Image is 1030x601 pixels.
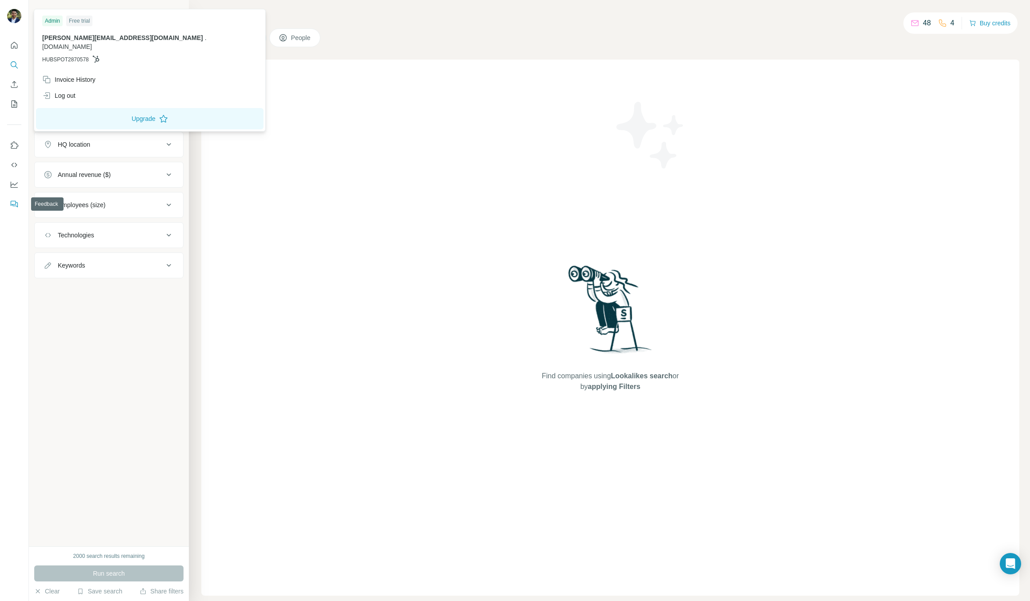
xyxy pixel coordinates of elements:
[7,37,21,53] button: Quick start
[35,164,183,185] button: Annual revenue ($)
[7,57,21,73] button: Search
[58,261,85,270] div: Keywords
[291,33,311,42] span: People
[923,18,931,28] p: 48
[73,552,145,560] div: 2000 search results remaining
[42,34,203,41] span: [PERSON_NAME][EMAIL_ADDRESS][DOMAIN_NAME]
[201,11,1019,23] h4: Search
[35,194,183,216] button: Employees (size)
[611,95,691,175] img: Surfe Illustration - Stars
[42,56,89,64] span: HUBSPOT2870578
[66,16,92,26] div: Free trial
[34,8,62,16] div: New search
[58,140,90,149] div: HQ location
[35,255,183,276] button: Keywords
[7,9,21,23] img: Avatar
[969,17,1010,29] button: Buy credits
[950,18,954,28] p: 4
[42,43,92,50] span: [DOMAIN_NAME]
[42,16,63,26] div: Admin
[42,91,76,100] div: Log out
[34,587,60,596] button: Clear
[58,231,94,240] div: Technologies
[77,587,122,596] button: Save search
[35,224,183,246] button: Technologies
[205,34,207,41] span: .
[7,137,21,153] button: Use Surfe on LinkedIn
[588,383,640,390] span: applying Filters
[611,372,673,380] span: Lookalikes search
[7,76,21,92] button: Enrich CSV
[7,196,21,212] button: Feedback
[140,587,184,596] button: Share filters
[7,96,21,112] button: My lists
[564,263,657,362] img: Surfe Illustration - Woman searching with binoculars
[58,200,105,209] div: Employees (size)
[539,371,681,392] span: Find companies using or by
[155,5,189,19] button: Hide
[35,134,183,155] button: HQ location
[42,75,96,84] div: Invoice History
[58,170,111,179] div: Annual revenue ($)
[7,176,21,192] button: Dashboard
[36,108,263,129] button: Upgrade
[7,157,21,173] button: Use Surfe API
[1000,553,1021,574] div: Open Intercom Messenger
